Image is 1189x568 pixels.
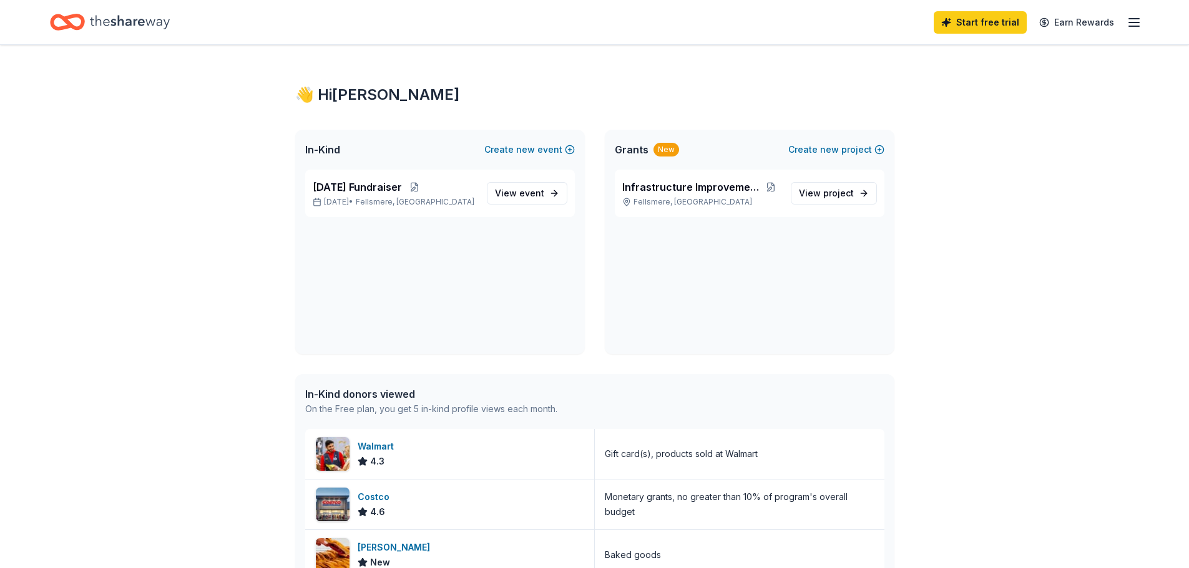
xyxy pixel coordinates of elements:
[305,387,557,402] div: In-Kind donors viewed
[934,11,1027,34] a: Start free trial
[370,504,385,519] span: 4.6
[653,143,679,156] div: New
[313,180,402,195] span: [DATE] Fundraiser
[356,197,474,207] span: Fellsmere, [GEOGRAPHIC_DATA]
[788,142,884,157] button: Createnewproject
[370,454,384,469] span: 4.3
[305,402,557,416] div: On the Free plan, you get 5 in-kind profile views each month.
[316,488,350,521] img: Image for Costco
[295,85,894,105] div: 👋 Hi [PERSON_NAME]
[313,197,477,207] p: [DATE] •
[358,540,435,555] div: [PERSON_NAME]
[605,547,661,562] div: Baked goods
[316,437,350,471] img: Image for Walmart
[358,489,394,504] div: Costco
[820,142,839,157] span: new
[1032,11,1122,34] a: Earn Rewards
[605,489,874,519] div: Monetary grants, no greater than 10% of program's overall budget
[823,188,854,198] span: project
[495,186,544,201] span: View
[615,142,648,157] span: Grants
[791,182,877,205] a: View project
[516,142,535,157] span: new
[50,7,170,37] a: Home
[484,142,575,157] button: Createnewevent
[519,188,544,198] span: event
[605,446,758,461] div: Gift card(s), products sold at Walmart
[622,180,761,195] span: Infrastructure Improvement Project
[305,142,340,157] span: In-Kind
[622,197,781,207] p: Fellsmere, [GEOGRAPHIC_DATA]
[799,186,854,201] span: View
[358,439,399,454] div: Walmart
[487,182,567,205] a: View event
